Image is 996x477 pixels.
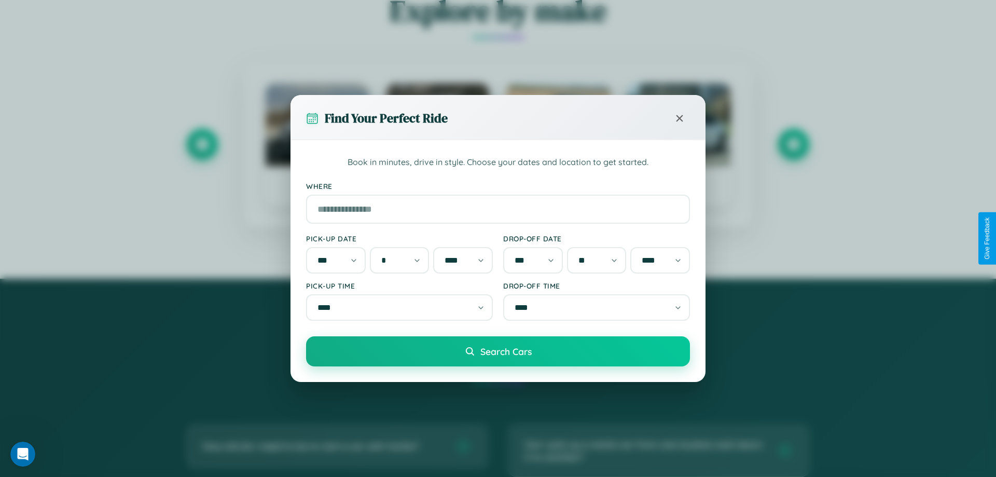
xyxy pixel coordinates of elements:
[306,336,690,366] button: Search Cars
[503,234,690,243] label: Drop-off Date
[306,156,690,169] p: Book in minutes, drive in style. Choose your dates and location to get started.
[480,346,532,357] span: Search Cars
[306,182,690,190] label: Where
[503,281,690,290] label: Drop-off Time
[306,234,493,243] label: Pick-up Date
[325,110,448,127] h3: Find Your Perfect Ride
[306,281,493,290] label: Pick-up Time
